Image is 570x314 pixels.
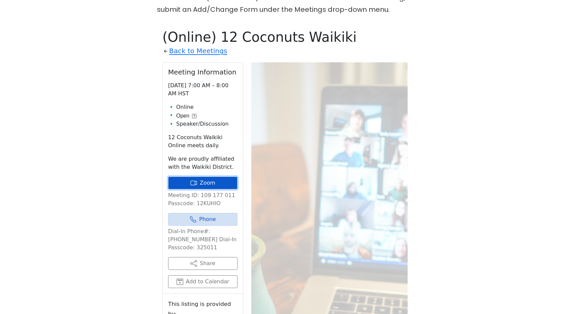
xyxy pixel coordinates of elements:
h1: (Online) 12 Coconuts Waikiki [162,29,408,45]
button: Share [168,257,237,270]
button: Open [176,112,196,120]
a: Back to Meetings [169,45,227,57]
p: Meeting ID: 109 177 011 Passcode: 12KUHIO [168,191,237,208]
a: Phone [168,213,237,226]
li: Speaker/Discussion [176,120,237,128]
p: [DATE] 7:00 AM – 8:00 AM HST [168,82,237,98]
p: Dial-In Phone#: [PHONE_NUMBER] Dial-In Passcode: 325011 [168,227,237,252]
span: Open [176,112,189,120]
h2: Meeting Information [168,68,237,76]
p: We are proudly affiliated with the Waikiki District. [168,155,237,171]
a: Zoom [168,177,237,189]
button: Add to Calendar [168,275,237,288]
li: Online [176,103,237,111]
p: 12 Coconuts Waikiki Online meets daily. [168,133,237,150]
